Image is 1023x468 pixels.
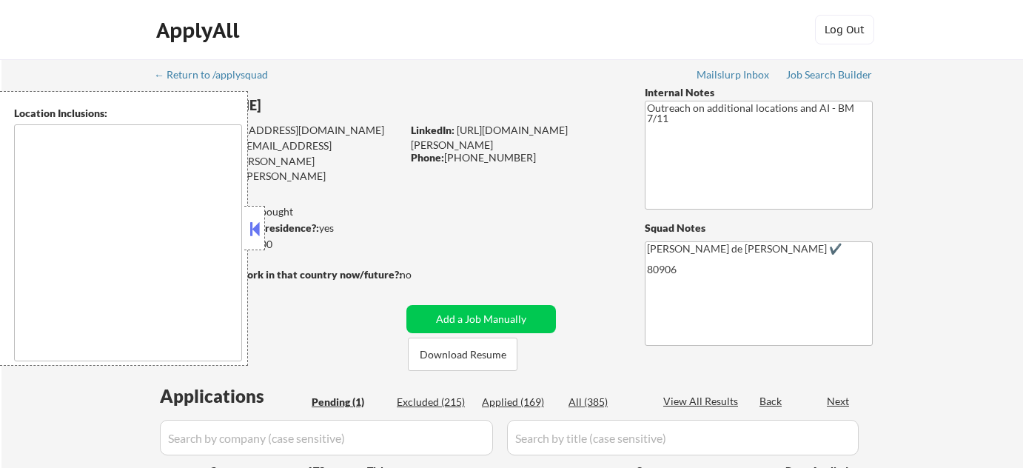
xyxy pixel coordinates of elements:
[397,395,471,409] div: Excluded (215)
[14,106,242,121] div: Location Inclusions:
[411,151,444,164] strong: Phone:
[155,237,401,252] div: $75,000
[406,305,556,333] button: Add a Job Manually
[645,85,873,100] div: Internal Notes
[482,395,556,409] div: Applied (169)
[697,70,771,80] div: Mailslurp Inbox
[155,204,401,219] div: 169 sent / 200 bought
[411,150,620,165] div: [PHONE_NUMBER]
[154,69,282,84] a: ← Return to /applysquad
[400,267,442,282] div: no
[827,394,851,409] div: Next
[155,96,460,115] div: [PERSON_NAME]
[411,124,455,136] strong: LinkedIn:
[154,70,282,80] div: ← Return to /applysquad
[815,15,874,44] button: Log Out
[411,124,568,151] a: [URL][DOMAIN_NAME][PERSON_NAME]
[160,420,493,455] input: Search by company (case sensitive)
[568,395,643,409] div: All (385)
[697,69,771,84] a: Mailslurp Inbox
[155,268,402,281] strong: Will need Visa to work in that country now/future?:
[312,395,386,409] div: Pending (1)
[156,138,401,167] div: [EMAIL_ADDRESS][DOMAIN_NAME]
[155,154,401,198] div: [PERSON_NAME][EMAIL_ADDRESS][PERSON_NAME][DOMAIN_NAME]
[759,394,783,409] div: Back
[786,70,873,80] div: Job Search Builder
[507,420,859,455] input: Search by title (case sensitive)
[645,221,873,235] div: Squad Notes
[663,394,742,409] div: View All Results
[155,221,397,235] div: yes
[160,387,306,405] div: Applications
[156,18,244,43] div: ApplyAll
[156,123,401,138] div: [EMAIL_ADDRESS][DOMAIN_NAME]
[408,338,517,371] button: Download Resume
